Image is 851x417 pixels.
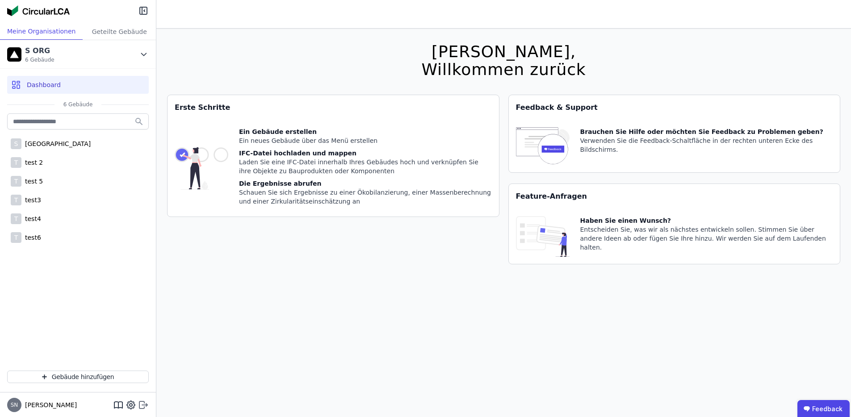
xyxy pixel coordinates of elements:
div: Ein neues Gebäude über das Menü erstellen [239,136,492,145]
div: T [11,213,21,224]
div: T [11,157,21,168]
span: 6 Gebäude [54,101,102,108]
div: test 2 [21,158,43,167]
div: Geteilte Gebäude [83,23,156,40]
div: Verwenden Sie die Feedback-Schaltfläche in der rechten unteren Ecke des Bildschirms. [580,136,833,154]
div: Laden Sie eine IFC-Datei innerhalb Ihres Gebäudes hoch und verknüpfen Sie ihre Objekte zu Bauprod... [239,158,492,175]
div: Willkommen zurück [421,61,586,79]
div: Brauchen Sie Hilfe oder möchten Sie Feedback zu Problemen geben? [580,127,833,136]
div: S [11,138,21,149]
img: Concular [7,5,70,16]
span: Dashboard [27,80,61,89]
img: feature_request_tile-UiXE1qGU.svg [516,216,570,257]
div: S ORG [25,46,54,56]
button: Gebäude hinzufügen [7,371,149,383]
div: [PERSON_NAME], [421,43,586,61]
span: SN [11,402,18,408]
div: T [11,232,21,243]
div: Haben Sie einen Wunsch? [580,216,833,225]
div: Entscheiden Sie, was wir als nächstes entwickeln sollen. Stimmen Sie über andere Ideen ab oder fü... [580,225,833,252]
div: Feature-Anfragen [509,184,840,209]
img: getting_started_tile-DrF_GRSv.svg [175,127,228,209]
img: S ORG [7,47,21,62]
div: test 5 [21,177,43,186]
div: test4 [21,214,41,223]
span: 6 Gebäude [25,56,54,63]
div: Feedback & Support [509,95,840,120]
div: Die Ergebnisse abrufen [239,179,492,188]
img: feedback-icon-HCTs5lye.svg [516,127,570,165]
div: Ein Gebäude erstellen [239,127,492,136]
div: test6 [21,233,41,242]
div: test3 [21,196,41,204]
span: [PERSON_NAME] [21,400,77,409]
div: [GEOGRAPHIC_DATA] [21,139,91,148]
div: T [11,176,21,187]
div: IFC-Datei hochladen und mappen [239,149,492,158]
div: Erste Schritte [168,95,499,120]
div: T [11,195,21,205]
div: Schauen Sie sich Ergebnisse zu einer Ökobilanzierung, einer Massenberechnung und einer Zirkularit... [239,188,492,206]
